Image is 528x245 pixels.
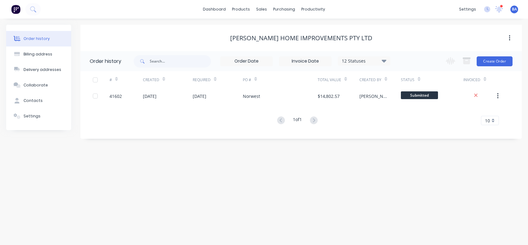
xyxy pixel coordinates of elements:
[6,46,71,62] button: Billing address
[243,93,260,99] div: Norwest
[318,77,341,83] div: Total Value
[150,55,211,68] input: Search...
[298,5,328,14] div: productivity
[109,71,143,88] div: #
[243,71,318,88] div: PO #
[193,71,243,88] div: Required
[143,71,193,88] div: Created
[143,77,159,83] div: Created
[193,77,211,83] div: Required
[24,36,50,42] div: Order history
[6,31,71,46] button: Order history
[6,108,71,124] button: Settings
[270,5,298,14] div: purchasing
[359,71,401,88] div: Created By
[477,56,513,66] button: Create Order
[463,71,497,88] div: Invoiced
[463,77,480,83] div: Invoiced
[401,77,414,83] div: Status
[253,5,270,14] div: sales
[359,93,389,99] div: [PERSON_NAME]
[318,71,359,88] div: Total Value
[293,116,302,125] div: 1 of 1
[24,67,61,72] div: Delivery addresses
[200,5,229,14] a: dashboard
[229,5,253,14] div: products
[401,91,438,99] span: Submitted
[401,71,463,88] div: Status
[6,93,71,108] button: Contacts
[279,57,331,66] input: Invoice Date
[512,7,517,12] span: BA
[24,113,41,119] div: Settings
[24,51,52,57] div: Billing address
[6,77,71,93] button: Collaborate
[230,34,372,42] div: [PERSON_NAME] Home Improvements Pty Ltd
[243,77,251,83] div: PO #
[90,58,121,65] div: Order history
[24,82,48,88] div: Collaborate
[193,93,206,99] div: [DATE]
[109,77,112,83] div: #
[24,98,43,103] div: Contacts
[11,5,20,14] img: Factory
[359,77,381,83] div: Created By
[109,93,122,99] div: 41602
[221,57,273,66] input: Order Date
[143,93,157,99] div: [DATE]
[318,93,340,99] div: $14,802.57
[338,58,390,64] div: 12 Statuses
[456,5,479,14] div: settings
[6,62,71,77] button: Delivery addresses
[485,117,490,124] span: 10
